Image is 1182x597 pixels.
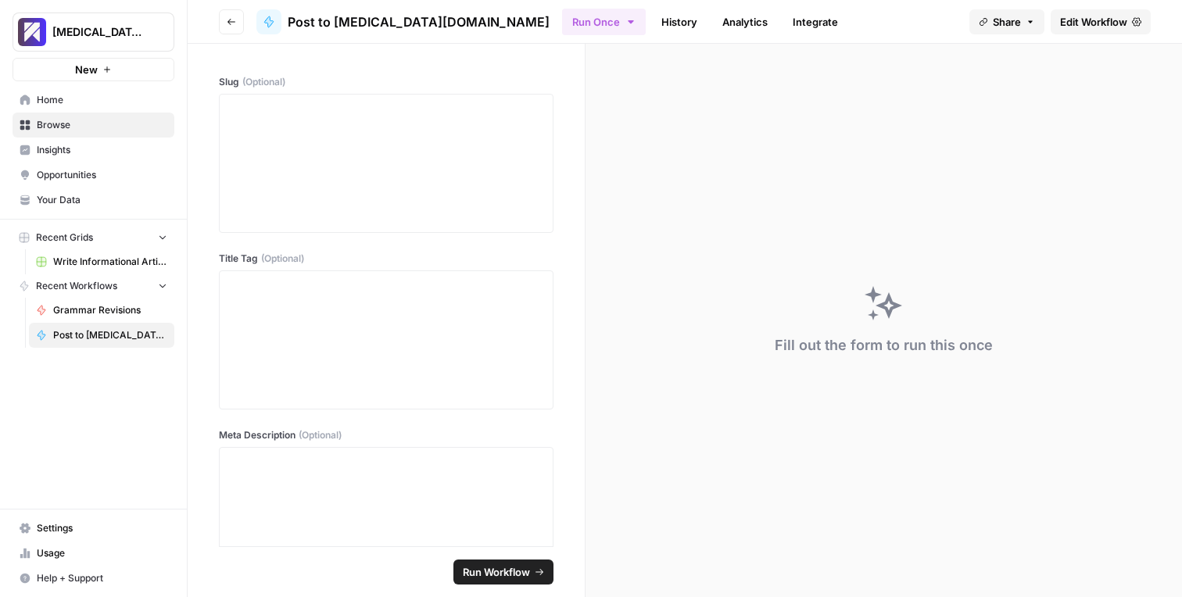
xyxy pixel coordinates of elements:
[53,328,167,342] span: Post to [MEDICAL_DATA][DOMAIN_NAME]
[13,163,174,188] a: Opportunities
[13,13,174,52] button: Workspace: Overjet - Test
[75,62,98,77] span: New
[36,279,117,293] span: Recent Workflows
[37,93,167,107] span: Home
[53,255,167,269] span: Write Informational Article
[37,521,167,535] span: Settings
[261,252,304,266] span: (Optional)
[463,564,530,580] span: Run Workflow
[53,303,167,317] span: Grammar Revisions
[993,14,1021,30] span: Share
[288,13,550,31] span: Post to [MEDICAL_DATA][DOMAIN_NAME]
[36,231,93,245] span: Recent Grids
[13,138,174,163] a: Insights
[29,249,174,274] a: Write Informational Article
[37,143,167,157] span: Insights
[37,193,167,207] span: Your Data
[13,541,174,566] a: Usage
[1051,9,1151,34] a: Edit Workflow
[37,118,167,132] span: Browse
[562,9,646,35] button: Run Once
[13,226,174,249] button: Recent Grids
[13,58,174,81] button: New
[18,18,46,46] img: Overjet - Test Logo
[13,516,174,541] a: Settings
[52,24,147,40] span: [MEDICAL_DATA] - Test
[37,546,167,560] span: Usage
[13,274,174,298] button: Recent Workflows
[775,334,993,356] div: Fill out the form to run this once
[1060,14,1127,30] span: Edit Workflow
[783,9,847,34] a: Integrate
[13,566,174,591] button: Help + Support
[219,428,553,442] label: Meta Description
[13,88,174,113] a: Home
[29,323,174,348] a: Post to [MEDICAL_DATA][DOMAIN_NAME]
[37,571,167,585] span: Help + Support
[242,75,285,89] span: (Optional)
[969,9,1044,34] button: Share
[37,168,167,182] span: Opportunities
[29,298,174,323] a: Grammar Revisions
[453,559,553,584] button: Run Workflow
[13,113,174,138] a: Browse
[652,9,707,34] a: History
[299,428,342,442] span: (Optional)
[713,9,777,34] a: Analytics
[13,188,174,213] a: Your Data
[219,75,553,89] label: Slug
[219,252,553,266] label: Title Tag
[256,9,550,34] a: Post to [MEDICAL_DATA][DOMAIN_NAME]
